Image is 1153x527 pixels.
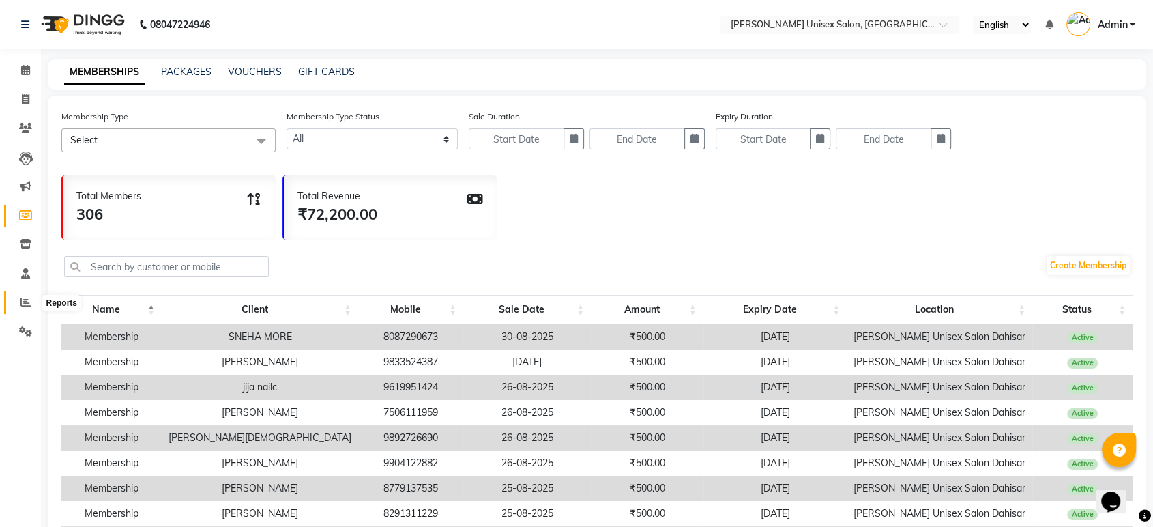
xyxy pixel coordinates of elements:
[358,400,463,425] td: 7506111959
[463,375,591,400] td: 26-08-2025
[703,324,847,350] td: [DATE]
[591,501,703,526] td: ₹500.00
[298,66,355,78] a: GIFT CARDS
[1097,18,1127,32] span: Admin
[61,111,128,123] label: Membership Type
[61,476,162,501] td: Membership
[1067,433,1098,444] span: Active
[847,400,1032,425] td: [PERSON_NAME] Unisex Salon Dahisar
[64,60,145,85] a: MEMBERSHIPS
[847,350,1032,375] td: [PERSON_NAME] Unisex Salon Dahisar
[703,350,847,375] td: [DATE]
[43,295,81,311] div: Reports
[1067,332,1098,343] span: Active
[64,256,269,277] input: Search by customer or mobile
[1067,383,1098,394] span: Active
[847,425,1032,451] td: [PERSON_NAME] Unisex Salon Dahisar
[61,324,162,350] td: Membership
[162,476,358,501] td: [PERSON_NAME]
[161,66,211,78] a: PACKAGES
[162,324,358,350] td: SNEHA MORE
[469,128,564,149] input: Start Date
[591,350,703,375] td: ₹500.00
[162,425,358,451] td: [PERSON_NAME][DEMOGRAPHIC_DATA]
[1067,358,1098,369] span: Active
[150,5,210,44] b: 08047224946
[591,375,703,400] td: ₹500.00
[703,400,847,425] td: [DATE]
[591,295,703,324] th: Amount: activate to sort column ascending
[61,425,162,451] td: Membership
[716,128,811,149] input: Start Date
[297,203,377,226] div: ₹72,200.00
[61,451,162,476] td: Membership
[589,128,685,149] input: End Date
[591,476,703,501] td: ₹500.00
[162,375,358,400] td: jija nailc
[61,295,162,324] th: Name: activate to sort column descending
[463,451,591,476] td: 26-08-2025
[463,425,591,451] td: 26-08-2025
[847,324,1032,350] td: [PERSON_NAME] Unisex Salon Dahisar
[162,350,358,375] td: [PERSON_NAME]
[847,476,1032,501] td: [PERSON_NAME] Unisex Salon Dahisar
[162,451,358,476] td: [PERSON_NAME]
[703,425,847,451] td: [DATE]
[847,295,1032,324] th: Location: activate to sort column ascending
[297,189,377,203] div: Total Revenue
[358,324,463,350] td: 8087290673
[61,350,162,375] td: Membership
[1067,408,1098,419] span: Active
[61,375,162,400] td: Membership
[703,476,847,501] td: [DATE]
[35,5,128,44] img: logo
[1067,509,1098,520] span: Active
[1066,12,1090,36] img: Admin
[1067,484,1098,495] span: Active
[61,400,162,425] td: Membership
[847,451,1032,476] td: [PERSON_NAME] Unisex Salon Dahisar
[703,501,847,526] td: [DATE]
[591,324,703,350] td: ₹500.00
[76,189,141,203] div: Total Members
[1032,295,1133,324] th: Status: activate to sort column ascending
[703,295,847,324] th: Expiry Date: activate to sort column ascending
[358,451,463,476] td: 9904122882
[358,350,463,375] td: 9833524387
[1047,256,1130,275] a: Create Membership
[228,66,282,78] a: VOUCHERS
[287,111,379,123] label: Membership Type Status
[162,295,358,324] th: Client: activate to sort column ascending
[716,111,773,123] label: Expiry Duration
[847,375,1032,400] td: [PERSON_NAME] Unisex Salon Dahisar
[463,476,591,501] td: 25-08-2025
[463,400,591,425] td: 26-08-2025
[703,375,847,400] td: [DATE]
[1067,459,1098,470] span: Active
[703,451,847,476] td: [DATE]
[836,128,931,149] input: End Date
[358,375,463,400] td: 9619951424
[162,400,358,425] td: [PERSON_NAME]
[76,203,141,226] div: 306
[469,111,520,123] label: Sale Duration
[358,501,463,526] td: 8291311229
[358,425,463,451] td: 9892726690
[463,350,591,375] td: [DATE]
[463,501,591,526] td: 25-08-2025
[847,501,1032,526] td: [PERSON_NAME] Unisex Salon Dahisar
[463,295,591,324] th: Sale Date: activate to sort column ascending
[1096,472,1139,513] iframe: chat widget
[358,295,463,324] th: Mobile: activate to sort column ascending
[591,400,703,425] td: ₹500.00
[61,501,162,526] td: Membership
[162,501,358,526] td: [PERSON_NAME]
[591,451,703,476] td: ₹500.00
[463,324,591,350] td: 30-08-2025
[358,476,463,501] td: 8779137535
[591,425,703,451] td: ₹500.00
[70,134,98,146] span: Select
